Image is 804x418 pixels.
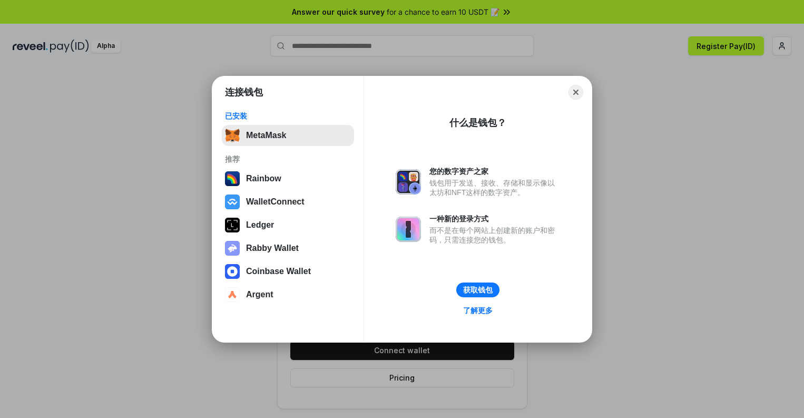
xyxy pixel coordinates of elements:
img: svg+xml,%3Csvg%20xmlns%3D%22http%3A%2F%2Fwww.w3.org%2F2000%2Fsvg%22%20fill%3D%22none%22%20viewBox... [225,241,240,256]
div: 已安装 [225,111,351,121]
img: svg+xml,%3Csvg%20width%3D%22120%22%20height%3D%22120%22%20viewBox%3D%220%200%20120%20120%22%20fil... [225,171,240,186]
button: MetaMask [222,125,354,146]
button: WalletConnect [222,191,354,212]
div: MetaMask [246,131,286,140]
img: svg+xml,%3Csvg%20width%3D%2228%22%20height%3D%2228%22%20viewBox%3D%220%200%2028%2028%22%20fill%3D... [225,195,240,209]
button: Rabby Wallet [222,238,354,259]
div: 什么是钱包？ [449,116,506,129]
div: WalletConnect [246,197,305,207]
div: 推荐 [225,154,351,164]
img: svg+xml,%3Csvg%20xmlns%3D%22http%3A%2F%2Fwww.w3.org%2F2000%2Fsvg%22%20fill%3D%22none%22%20viewBox... [396,217,421,242]
button: Rainbow [222,168,354,189]
img: svg+xml,%3Csvg%20width%3D%2228%22%20height%3D%2228%22%20viewBox%3D%220%200%2028%2028%22%20fill%3D... [225,264,240,279]
div: Ledger [246,220,274,230]
img: svg+xml,%3Csvg%20width%3D%2228%22%20height%3D%2228%22%20viewBox%3D%220%200%2028%2028%22%20fill%3D... [225,287,240,302]
img: svg+xml,%3Csvg%20fill%3D%22none%22%20height%3D%2233%22%20viewBox%3D%220%200%2035%2033%22%20width%... [225,128,240,143]
div: Argent [246,290,273,299]
div: Rabby Wallet [246,244,299,253]
button: 获取钱包 [456,283,499,297]
img: svg+xml,%3Csvg%20xmlns%3D%22http%3A%2F%2Fwww.w3.org%2F2000%2Fsvg%22%20width%3D%2228%22%20height%3... [225,218,240,232]
div: 一种新的登录方式 [429,214,560,223]
div: 了解更多 [463,306,493,315]
div: 钱包用于发送、接收、存储和显示像以太坊和NFT这样的数字资产。 [429,178,560,197]
div: Rainbow [246,174,281,183]
div: 您的数字资产之家 [429,167,560,176]
h1: 连接钱包 [225,86,263,99]
div: 而不是在每个网站上创建新的账户和密码，只需连接您的钱包。 [429,226,560,245]
div: Coinbase Wallet [246,267,311,276]
button: Argent [222,284,354,305]
button: Coinbase Wallet [222,261,354,282]
button: Ledger [222,215,354,236]
button: Close [568,85,583,100]
div: 获取钱包 [463,285,493,295]
img: svg+xml,%3Csvg%20xmlns%3D%22http%3A%2F%2Fwww.w3.org%2F2000%2Fsvg%22%20fill%3D%22none%22%20viewBox... [396,169,421,195]
a: 了解更多 [457,304,499,317]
